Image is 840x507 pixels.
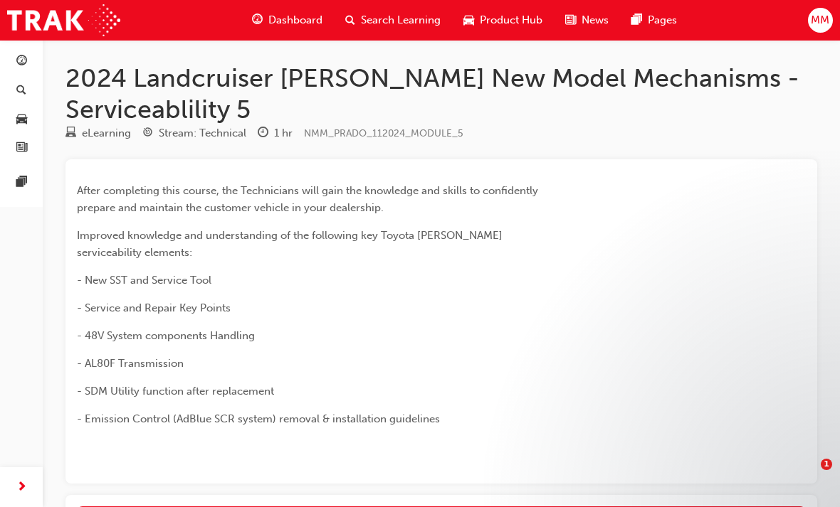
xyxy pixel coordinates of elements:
span: Dashboard [268,12,322,28]
a: search-iconSearch Learning [334,6,452,35]
span: - SDM Utility function after replacement [77,385,274,397]
span: Improved knowledge and understanding of the following key Toyota [PERSON_NAME] serviceability ele... [77,229,505,259]
span: 1 [821,459,832,470]
span: car-icon [16,113,27,126]
span: next-icon [16,479,27,496]
span: - Service and Repair Key Points [77,301,231,314]
span: After completing this course, the Technicians will gain the knowledge and skills to confidently p... [77,184,541,214]
span: learningResourceType_ELEARNING-icon [65,127,76,140]
span: news-icon [16,142,27,155]
span: news-icon [565,11,576,29]
span: clock-icon [258,127,268,140]
span: guage-icon [16,55,27,68]
h1: 2024 Landcruiser [PERSON_NAME] New Model Mechanisms - Serviceablility 5 [65,63,817,124]
span: search-icon [345,11,355,29]
span: Learning resource code [304,127,463,139]
span: Search Learning [361,12,441,28]
a: guage-iconDashboard [241,6,334,35]
a: news-iconNews [554,6,620,35]
div: eLearning [82,125,131,142]
span: - Emission Control (AdBlue SCR system) removal & installation guidelines [77,412,440,425]
span: - AL80F Transmission [77,357,184,370]
span: pages-icon [16,176,27,189]
span: target-icon [142,127,153,140]
iframe: Intercom live chat [792,459,826,493]
span: car-icon [463,11,474,29]
a: car-iconProduct Hub [452,6,554,35]
img: Trak [7,4,120,36]
span: search-icon [16,85,26,97]
span: News [582,12,609,28]
div: Type [65,124,131,142]
button: MM [808,8,833,33]
span: Pages [648,12,677,28]
div: 1 hr [274,125,293,142]
span: - New SST and Service Tool [77,274,211,287]
div: Stream: Technical [159,125,246,142]
span: Product Hub [480,12,542,28]
span: - 48V System components Handling [77,329,255,342]
div: Stream [142,124,246,142]
span: guage-icon [252,11,263,29]
span: MM [811,12,829,28]
div: Duration [258,124,293,142]
span: pages-icon [631,11,642,29]
a: pages-iconPages [620,6,688,35]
